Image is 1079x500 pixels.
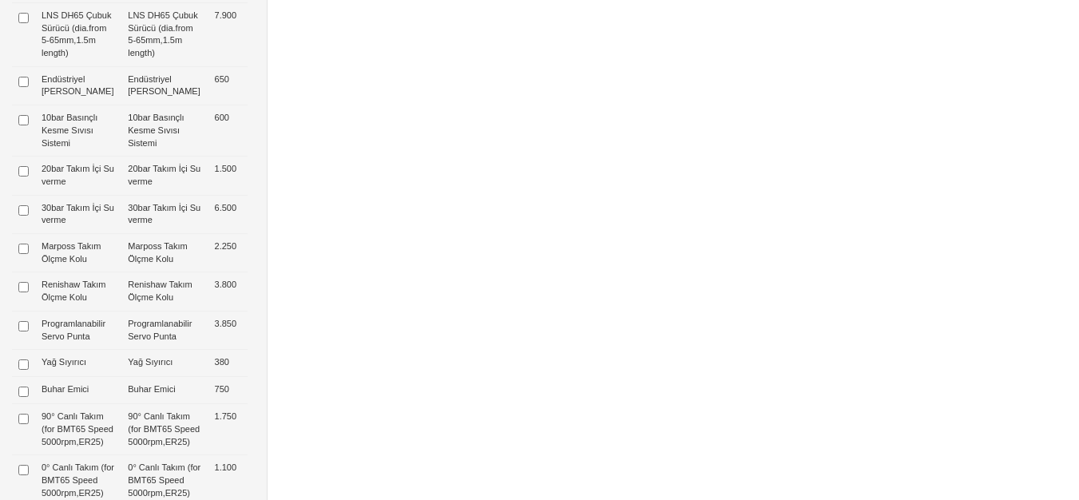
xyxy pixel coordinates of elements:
td: 30bar Takım İçi Su verme [35,195,121,233]
td: Endüstriyel [PERSON_NAME] [35,66,121,105]
td: 90° Canlı Takım (for BMT65 Speed 5000rpm,ER25) [35,404,121,455]
td: LNS DH65 Çubuk Sürücü (dia.from 5-65mm,1.5m length) [35,2,121,66]
td: Renishaw Takım Ölçme Kolu [121,272,208,311]
td: Yağ Sıyırıcı [35,350,121,377]
td: 600 [208,105,248,157]
td: Buhar Emici [35,377,121,404]
td: Programlanabilir Servo Punta [121,311,208,349]
td: 380 [208,350,248,377]
td: Yağ Sıyırıcı [121,350,208,377]
td: 650 [208,66,248,105]
td: 30bar Takım İçi Su verme [121,195,208,233]
td: Renishaw Takım Ölçme Kolu [35,272,121,311]
td: 1.750 [208,404,248,455]
td: Buhar Emici [121,377,208,404]
td: 10bar Basınçlı Kesme Sıvısı Sistemi [121,105,208,157]
td: LNS DH65 Çubuk Sürücü (dia.from 5-65mm,1.5m length) [121,2,208,66]
td: 3.850 [208,311,248,349]
td: Marposs Takım Ölçme Kolu [35,234,121,272]
td: 20bar Takım İçi Su verme [35,157,121,195]
td: Endüstriyel [PERSON_NAME] [121,66,208,105]
td: 1.500 [208,157,248,195]
td: 3.800 [208,272,248,311]
td: 2.250 [208,234,248,272]
td: 10bar Basınçlı Kesme Sıvısı Sistemi [35,105,121,157]
td: 90° Canlı Takım (for BMT65 Speed 5000rpm,ER25) [121,404,208,455]
td: 7.900 [208,2,248,66]
td: 6.500 [208,195,248,233]
td: Programlanabilir Servo Punta [35,311,121,349]
td: Marposs Takım Ölçme Kolu [121,234,208,272]
td: 750 [208,377,248,404]
td: 20bar Takım İçi Su verme [121,157,208,195]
